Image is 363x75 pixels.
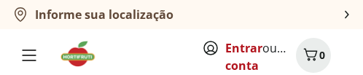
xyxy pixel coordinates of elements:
a: Entrar [225,40,262,56]
span: ou [225,39,290,74]
img: Hortifruti [58,39,107,68]
span: 0 [319,48,325,62]
b: Informe sua localização [35,7,173,23]
button: Carrinho [296,38,331,73]
button: Menu [12,38,47,73]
